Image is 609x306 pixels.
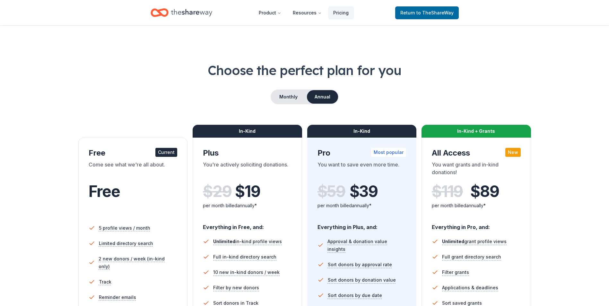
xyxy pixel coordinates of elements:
span: Filter by new donors [213,284,259,292]
button: Monthly [271,90,306,104]
button: Resources [288,6,327,19]
a: Returnto TheShareWay [395,6,459,19]
div: Current [155,148,177,157]
div: Pro [318,148,406,158]
div: Free [89,148,178,158]
span: to TheShareWay [416,10,454,15]
span: Sort donors by approval rate [328,261,392,268]
span: Filter grants [442,268,469,276]
span: $ 19 [235,183,260,200]
div: Everything in Plus, and: [318,218,406,231]
div: You're actively soliciting donations. [203,161,292,179]
div: Everything in Free, and: [203,218,292,231]
span: 10 new in-kind donors / week [213,268,280,276]
span: Limited directory search [99,240,153,247]
span: Approval & donation value insights [327,238,406,253]
a: Pricing [328,6,354,19]
div: per month billed annually* [432,202,521,209]
div: Come see what we're all about. [89,161,178,179]
div: Everything in Pro, and: [432,218,521,231]
div: In-Kind [307,125,417,138]
div: All Access [432,148,521,158]
span: Reminder emails [99,293,136,301]
span: Applications & deadlines [442,284,498,292]
div: You want grants and in-kind donations! [432,161,521,179]
div: In-Kind + Grants [422,125,531,138]
span: grant profile views [442,239,507,244]
div: In-Kind [193,125,302,138]
div: per month billed annually* [203,202,292,209]
span: Sort donors by due date [328,292,382,299]
span: 5 profile views / month [99,224,150,232]
span: $ 39 [350,183,378,200]
button: Product [254,6,286,19]
span: Unlimited [442,239,464,244]
span: Full in-kind directory search [213,253,276,261]
nav: Main [254,5,354,20]
div: Most popular [371,148,406,157]
a: Home [151,5,212,20]
span: Free [89,182,120,201]
div: New [505,148,521,157]
span: Full grant directory search [442,253,501,261]
span: Track [99,278,111,286]
span: Unlimited [213,239,235,244]
span: $ 89 [470,183,499,200]
button: Annual [307,90,338,104]
span: Return [400,9,454,17]
span: in-kind profile views [213,239,282,244]
div: You want to save even more time. [318,161,406,179]
h1: Choose the perfect plan for you [26,61,583,79]
span: 2 new donors / week (in-kind only) [99,255,177,270]
div: per month billed annually* [318,202,406,209]
span: Sort donors by donation value [328,276,396,284]
div: Plus [203,148,292,158]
